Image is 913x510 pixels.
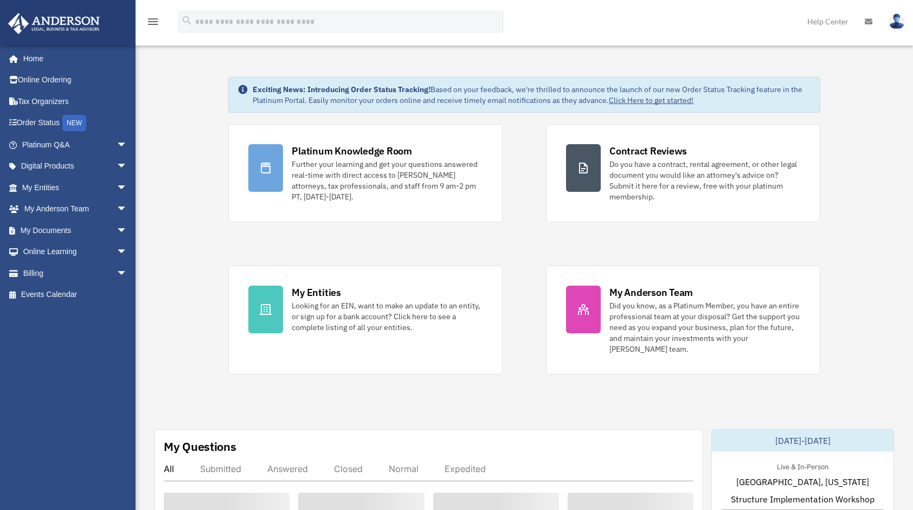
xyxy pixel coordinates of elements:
a: My Anderson Team Did you know, as a Platinum Member, you have an entire professional team at your... [546,266,820,375]
strong: Exciting News: Introducing Order Status Tracking! [253,85,430,94]
span: arrow_drop_down [117,220,138,242]
img: Anderson Advisors Platinum Portal [5,13,103,34]
a: My Entities Looking for an EIN, want to make an update to an entity, or sign up for a bank accoun... [228,266,503,375]
span: [GEOGRAPHIC_DATA], [US_STATE] [736,475,869,488]
span: arrow_drop_down [117,198,138,221]
a: Online Ordering [8,69,144,91]
a: My Entitiesarrow_drop_down [8,177,144,198]
div: Contract Reviews [609,144,687,158]
span: Structure Implementation Workshop [731,493,875,506]
a: Order StatusNEW [8,112,144,134]
div: Based on your feedback, we're thrilled to announce the launch of our new Order Status Tracking fe... [253,84,811,106]
div: My Anderson Team [609,286,693,299]
a: Events Calendar [8,284,144,306]
div: Do you have a contract, rental agreement, or other legal document you would like an attorney's ad... [609,159,800,202]
a: Platinum Q&Aarrow_drop_down [8,134,144,156]
span: arrow_drop_down [117,134,138,156]
div: Looking for an EIN, want to make an update to an entity, or sign up for a bank account? Click her... [292,300,483,333]
i: menu [146,15,159,28]
div: Further your learning and get your questions answered real-time with direct access to [PERSON_NAM... [292,159,483,202]
a: Tax Organizers [8,91,144,112]
div: [DATE]-[DATE] [712,430,893,451]
div: NEW [62,115,86,131]
a: My Anderson Teamarrow_drop_down [8,198,144,220]
div: All [164,463,174,474]
div: Submitted [200,463,241,474]
span: arrow_drop_down [117,177,138,199]
a: Contract Reviews Do you have a contract, rental agreement, or other legal document you would like... [546,124,820,222]
a: My Documentsarrow_drop_down [8,220,144,241]
div: Live & In-Person [768,460,837,472]
i: search [181,15,193,27]
div: Expedited [445,463,486,474]
div: My Entities [292,286,340,299]
span: arrow_drop_down [117,156,138,178]
div: Answered [267,463,308,474]
div: Normal [389,463,419,474]
div: Platinum Knowledge Room [292,144,412,158]
a: Online Learningarrow_drop_down [8,241,144,263]
a: Home [8,48,138,69]
span: arrow_drop_down [117,262,138,285]
div: Closed [334,463,363,474]
a: Click Here to get started! [609,95,693,105]
div: My Questions [164,438,236,455]
a: Billingarrow_drop_down [8,262,144,284]
div: Did you know, as a Platinum Member, you have an entire professional team at your disposal? Get th... [609,300,800,354]
img: User Pic [889,14,905,29]
a: menu [146,19,159,28]
a: Platinum Knowledge Room Further your learning and get your questions answered real-time with dire... [228,124,503,222]
span: arrow_drop_down [117,241,138,263]
a: Digital Productsarrow_drop_down [8,156,144,177]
